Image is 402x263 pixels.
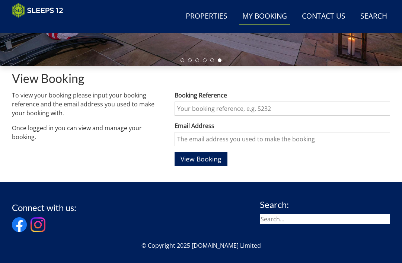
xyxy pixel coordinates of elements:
a: My Booking [239,8,290,25]
img: Sleeps 12 [12,3,63,18]
a: Search [357,8,390,25]
h3: Search: [260,200,390,209]
button: View Booking [175,152,227,166]
iframe: Customer reviews powered by Trustpilot [8,22,86,29]
h1: View Booking [12,72,390,85]
img: Facebook [12,217,27,232]
label: Email Address [175,121,390,130]
h3: Connect with us: [12,203,76,212]
a: Contact Us [299,8,348,25]
span: View Booking [181,154,221,163]
img: Instagram [31,217,45,232]
label: Booking Reference [175,91,390,100]
p: Once logged in you can view and manage your booking. [12,124,163,141]
p: © Copyright 2025 [DOMAIN_NAME] Limited [12,241,390,250]
input: Search... [260,214,390,224]
p: To view your booking please input your booking reference and the email address you used to make y... [12,91,163,118]
a: Properties [183,8,230,25]
input: The email address you used to make the booking [175,132,390,146]
input: Your booking reference, e.g. S232 [175,102,390,116]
